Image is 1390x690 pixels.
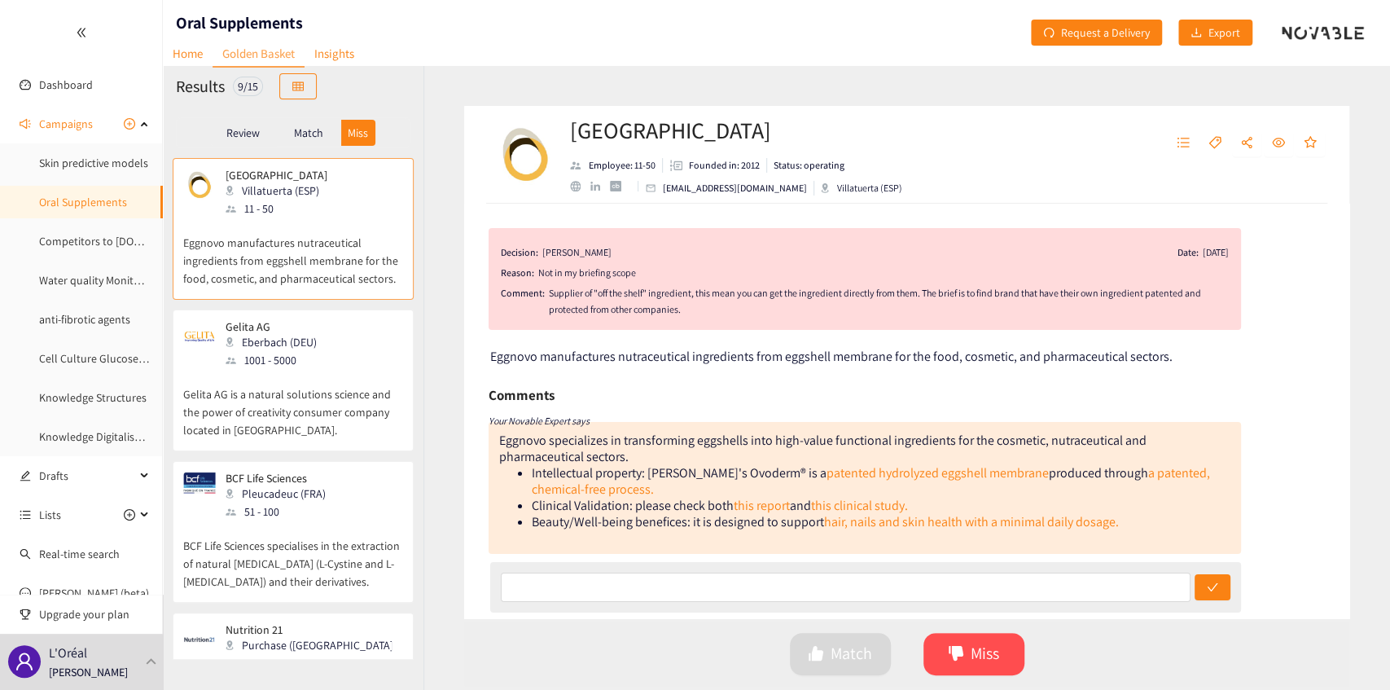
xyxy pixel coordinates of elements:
[294,126,323,139] p: Match
[39,351,194,366] a: Cell Culture Glucose Monitoring
[20,509,31,521] span: unordered-list
[971,641,999,666] span: Miss
[1264,130,1293,156] button: eye
[570,181,590,191] a: website
[549,285,1229,318] div: Supplier of "off the shelf" ingredient, this mean you can get the ingredient directly from them. ...
[233,77,263,96] div: 9 / 15
[39,108,93,140] span: Campaigns
[348,126,368,139] p: Miss
[226,169,327,182] p: [GEOGRAPHIC_DATA]
[1190,27,1202,40] span: download
[20,609,31,620] span: trophy
[1169,130,1198,156] button: unordered-list
[570,158,663,173] li: Employees
[1304,136,1317,151] span: star
[1200,130,1230,156] button: tag
[1309,612,1390,690] iframe: Chat Widget
[226,636,401,654] div: Purchase ([GEOGRAPHIC_DATA])
[124,118,135,130] span: plus-circle
[226,126,260,139] p: Review
[1043,27,1055,40] span: redo
[39,234,195,248] a: Competitors to [DOMAIN_NAME]
[1208,136,1221,151] span: tag
[821,181,902,196] div: Villatuerta (ESP)
[49,643,87,663] p: L'Oréal
[811,497,908,514] a: this clinical study.
[1309,612,1390,690] div: Widget de chat
[663,181,807,196] p: [EMAIL_ADDRESS][DOMAIN_NAME]
[226,485,335,503] div: Pleucadeuc (FRA)
[226,623,392,636] p: Nutrition 21
[292,81,304,94] span: table
[1232,130,1261,156] button: share-alt
[489,383,555,407] h6: Comments
[610,181,630,191] a: crunchbase
[183,169,216,201] img: Snapshot of the company's website
[767,158,844,173] li: Status
[183,472,216,504] img: Snapshot of the company's website
[824,513,1119,530] a: hair, nails and skin health with a minimal daily dosage.
[1296,130,1325,156] button: star
[176,75,225,98] h2: Results
[1208,24,1240,42] span: Export
[39,499,61,531] span: Lists
[570,114,902,147] h2: [GEOGRAPHIC_DATA]
[538,265,1229,281] div: Not in my briefing scope
[1177,136,1190,151] span: unordered-list
[827,464,1049,481] a: patented hydrolyzed eggshell membrane
[501,244,538,261] span: Decision:
[590,182,610,191] a: linkedin
[49,663,128,681] p: [PERSON_NAME]
[39,429,160,444] a: Knowledge Digitalisation
[532,498,1230,514] li: Clinical Validation: please check both and
[490,348,1173,365] span: Eggnovo manufactures nutraceutical ingredients from eggshell membrane for the food, cosmetic, and...
[493,122,558,187] img: Company Logo
[226,320,317,333] p: Gelita AG
[1031,20,1162,46] button: redoRequest a Delivery
[499,432,1147,465] div: Eggnovo specializes in transforming eggshells into high-value functional ingredients for the cosm...
[226,472,326,485] p: BCF Life Sciences
[226,333,327,351] div: Eberbach (DEU)
[808,645,824,664] span: like
[1240,136,1253,151] span: share-alt
[1195,574,1230,600] button: check
[183,521,403,591] p: BCF Life Sciences specialises in the extraction of natural [MEDICAL_DATA] (L-Cystine and L-[MEDIC...
[20,118,31,130] span: sound
[532,465,1230,498] li: Intellectual property: [PERSON_NAME]'s Ovoderm® is a produced through
[183,320,216,353] img: Snapshot of the company's website
[20,470,31,481] span: edit
[76,27,87,38] span: double-left
[532,464,1210,498] a: a patented, chemical-free process.
[124,509,135,521] span: plus-circle
[226,654,401,672] div: 11 - 50
[689,158,760,173] p: Founded in: 2012
[501,285,545,318] span: Comment:
[39,312,130,327] a: anti-fibrotic agents
[176,11,303,34] h1: Oral Supplements
[226,182,337,200] div: Villatuerta (ESP)
[39,586,149,600] a: [PERSON_NAME] (beta)
[39,390,147,405] a: Knowledge Structures
[39,273,204,288] a: Water quality Monitoring software
[305,41,364,66] a: Insights
[226,503,335,521] div: 51 - 100
[279,73,317,99] button: table
[226,200,337,218] div: 11 - 50
[1178,20,1252,46] button: downloadExport
[489,415,590,427] i: Your Novable Expert says
[831,641,872,666] span: Match
[39,459,135,492] span: Drafts
[1203,244,1229,261] div: [DATE]
[39,156,148,170] a: Skin predictive models
[1272,136,1285,151] span: eye
[589,158,656,173] p: Employee: 11-50
[532,514,1230,530] li: Beauty/Well-being benefices: it is designed to support
[1061,24,1150,42] span: Request a Delivery
[15,652,34,671] span: user
[734,497,790,514] a: this report
[542,244,612,261] div: [PERSON_NAME]
[923,633,1024,675] button: dislikeMiss
[163,41,213,66] a: Home
[790,633,891,675] button: likeMatch
[663,158,767,173] li: Founded in year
